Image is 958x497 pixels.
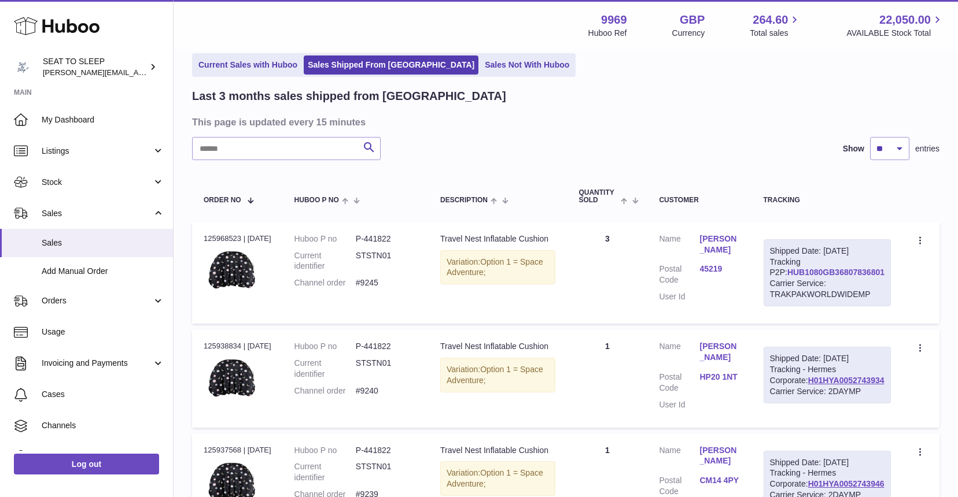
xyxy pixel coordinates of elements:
dt: Name [659,341,699,366]
label: Show [843,143,864,154]
td: 1 [567,329,647,427]
dd: #9245 [356,277,417,288]
a: CM14 4PY [699,475,740,486]
span: Order No [204,196,241,204]
div: Shipped Date: [DATE] [770,246,885,257]
span: Quantity Sold [579,189,618,204]
div: Travel Nest Inflatable Cushion [440,341,555,352]
div: Tracking - Hermes Corporate: [764,347,891,403]
a: [PERSON_NAME] [699,233,740,255]
div: Variation: [440,358,555,392]
a: Current Sales with Huboo [194,55,301,75]
div: 125968523 | [DATE] [204,233,271,244]
span: Description [440,196,488,204]
dd: P-441822 [356,233,417,244]
span: 22,050.00 [879,12,931,28]
a: HUB1080GB36807836801 [787,268,885,277]
span: 264.60 [753,12,788,28]
div: Shipped Date: [DATE] [770,353,885,364]
div: Carrier Service: 2DAYMP [770,386,885,397]
div: SEAT TO SLEEP [43,56,147,78]
span: Option 1 = Space Adventure; [447,365,543,385]
dt: Postal Code [659,264,699,285]
div: Carrier Service: TRAKPAKWORLDWIDEMP [770,278,885,300]
span: Cases [42,389,164,400]
a: [PERSON_NAME] [699,445,740,467]
a: 264.60 Total sales [750,12,801,39]
a: [PERSON_NAME] [699,341,740,363]
span: Total sales [750,28,801,39]
dt: Huboo P no [294,341,356,352]
dd: STSTN01 [356,461,417,483]
span: Sales [42,238,164,248]
div: 125938834 | [DATE] [204,341,271,351]
div: 125937568 | [DATE] [204,445,271,455]
a: HP20 1NT [699,372,740,383]
dd: P-441822 [356,445,417,456]
dt: Name [659,445,699,470]
div: Currency [672,28,705,39]
dt: Huboo P no [294,445,356,456]
img: amy@seattosleep.co.uk [14,58,31,76]
div: Customer [659,196,740,204]
dt: Current identifier [294,250,356,272]
div: Shipped Date: [DATE] [770,457,885,468]
a: Sales Shipped From [GEOGRAPHIC_DATA] [304,55,478,75]
div: Tracking P2P: [764,239,891,306]
span: [PERSON_NAME][EMAIL_ADDRESS][DOMAIN_NAME] [43,68,232,77]
img: 99691734033867.jpeg [204,355,261,403]
dd: P-441822 [356,341,417,352]
dt: User Id [659,291,699,302]
dt: User Id [659,399,699,410]
span: Sales [42,208,152,219]
dd: STSTN01 [356,358,417,380]
div: Tracking [764,196,891,204]
span: Listings [42,146,152,157]
span: Invoicing and Payments [42,358,152,369]
dt: Huboo P no [294,233,356,244]
td: 3 [567,222,647,324]
span: Stock [42,177,152,188]
a: 22,050.00 AVAILABLE Stock Total [846,12,944,39]
div: Variation: [440,461,555,496]
dt: Channel order [294,277,356,288]
dt: Name [659,233,699,258]
span: Huboo P no [294,196,339,204]
span: My Dashboard [42,114,164,125]
a: H01HYA0052743934 [808,376,885,385]
span: Option 1 = Space Adventure; [447,468,543,488]
a: 45219 [699,264,740,275]
dt: Postal Code [659,475,699,497]
a: Log out [14,454,159,474]
span: AVAILABLE Stock Total [846,28,944,39]
dt: Postal Code [659,372,699,394]
div: Huboo Ref [588,28,627,39]
div: Variation: [440,250,555,285]
span: Channels [42,420,164,431]
dt: Current identifier [294,358,356,380]
h3: This page is updated every 15 minutes [192,116,937,128]
h2: Last 3 months sales shipped from [GEOGRAPHIC_DATA] [192,88,506,104]
dd: STSTN01 [356,250,417,272]
div: Travel Nest Inflatable Cushion [440,233,555,244]
dt: Channel order [294,385,356,396]
dt: Current identifier [294,461,356,483]
img: 99691734033867.jpeg [204,247,261,295]
span: Usage [42,327,164,337]
span: entries [915,143,939,154]
span: Option 1 = Space Adventure; [447,257,543,277]
strong: 9969 [601,12,627,28]
strong: GBP [680,12,705,28]
a: Sales Not With Huboo [481,55,573,75]
span: Add Manual Order [42,266,164,277]
span: Orders [42,295,152,306]
a: H01HYA0052743946 [808,479,885,488]
dd: #9240 [356,385,417,396]
div: Travel Nest Inflatable Cushion [440,445,555,456]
